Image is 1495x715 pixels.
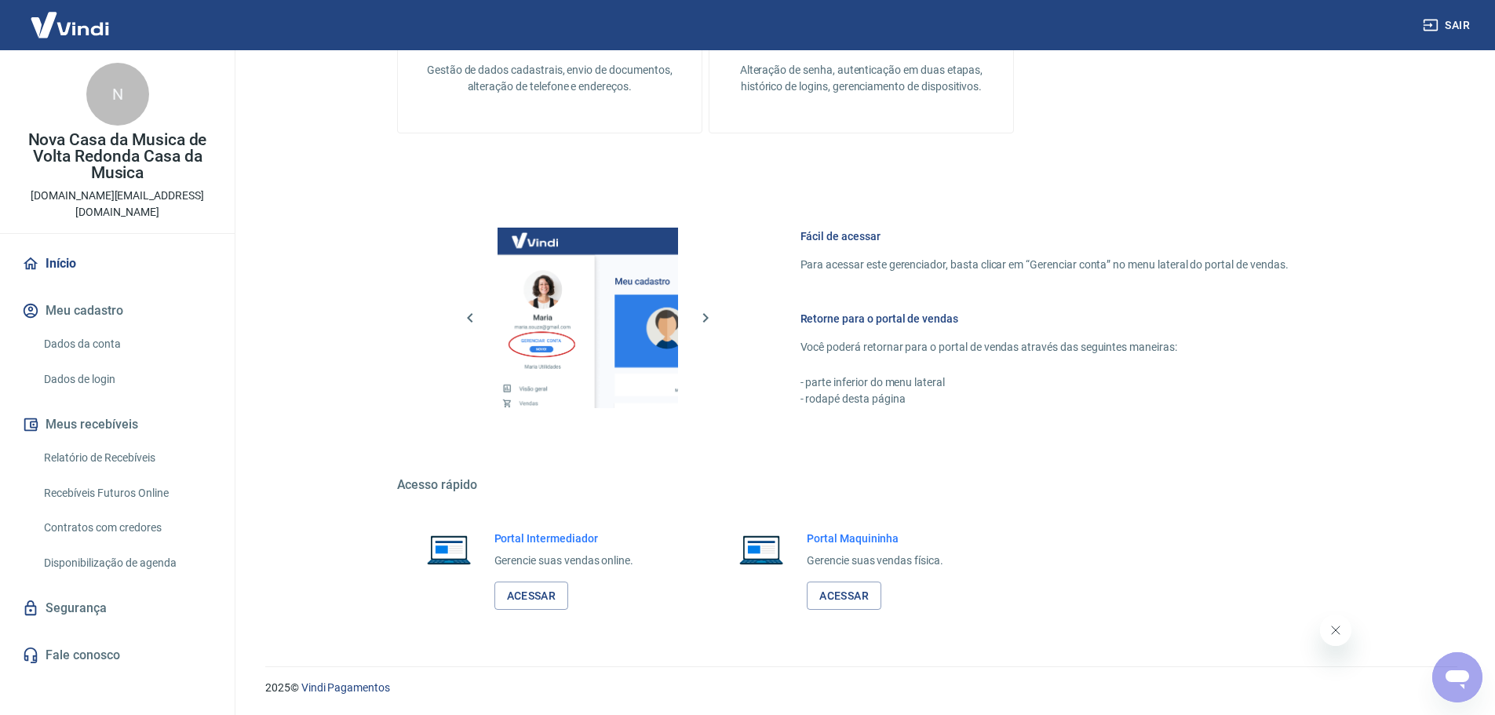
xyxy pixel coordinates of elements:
[38,363,216,396] a: Dados de login
[19,407,216,442] button: Meus recebíveis
[19,591,216,626] a: Segurança
[86,63,149,126] div: N
[13,132,222,181] p: Nova Casa da Musica de Volta Redonda Casa da Musica
[494,582,569,611] a: Acessar
[38,512,216,544] a: Contratos com credores
[38,328,216,360] a: Dados da conta
[1420,11,1476,40] button: Sair
[728,531,794,568] img: Imagem de um notebook aberto
[301,681,390,694] a: Vindi Pagamentos
[19,1,121,49] img: Vindi
[1320,615,1351,646] iframe: Fechar mensagem
[807,582,881,611] a: Acessar
[800,257,1289,273] p: Para acessar este gerenciador, basta clicar em “Gerenciar conta” no menu lateral do portal de ven...
[38,547,216,579] a: Disponibilização de agenda
[494,553,634,569] p: Gerencie suas vendas online.
[800,339,1289,356] p: Você poderá retornar para o portal de vendas através das seguintes maneiras:
[38,477,216,509] a: Recebíveis Futuros Online
[397,477,1326,493] h5: Acesso rápido
[800,374,1289,391] p: - parte inferior do menu lateral
[416,531,482,568] img: Imagem de um notebook aberto
[19,246,216,281] a: Início
[265,680,1457,696] p: 2025 ©
[13,188,222,221] p: [DOMAIN_NAME][EMAIL_ADDRESS][DOMAIN_NAME]
[800,311,1289,326] h6: Retorne para o portal de vendas
[494,531,634,546] h6: Portal Intermediador
[1432,652,1482,702] iframe: Botão para abrir a janela de mensagens
[9,11,132,24] span: Olá! Precisa de ajuda?
[19,294,216,328] button: Meu cadastro
[807,553,943,569] p: Gerencie suas vendas física.
[735,62,988,95] p: Alteração de senha, autenticação em duas etapas, histórico de logins, gerenciamento de dispositivos.
[498,228,678,408] img: Imagem da dashboard mostrando o botão de gerenciar conta na sidebar no lado esquerdo
[807,531,943,546] h6: Portal Maquininha
[19,638,216,673] a: Fale conosco
[423,62,676,95] p: Gestão de dados cadastrais, envio de documentos, alteração de telefone e endereços.
[800,228,1289,244] h6: Fácil de acessar
[800,391,1289,407] p: - rodapé desta página
[38,442,216,474] a: Relatório de Recebíveis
